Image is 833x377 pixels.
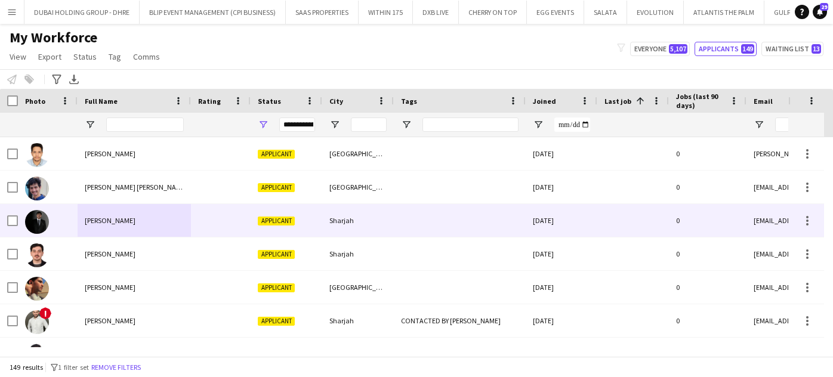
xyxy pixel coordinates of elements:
button: Open Filter Menu [258,119,269,130]
button: Waiting list13 [761,42,823,56]
img: Abdullah Saleem [25,277,49,301]
a: View [5,49,31,64]
span: Applicant [258,217,295,225]
button: SALATA [584,1,627,24]
button: Everyone5,107 [630,42,690,56]
div: [GEOGRAPHIC_DATA] [322,171,394,203]
div: [DATE] [526,204,597,237]
input: Joined Filter Input [554,118,590,132]
app-action-btn: Export XLSX [67,72,81,86]
span: ! [39,307,51,319]
a: Tag [104,49,126,64]
div: [GEOGRAPHIC_DATA] [322,271,394,304]
button: EGG EVENTS [527,1,584,24]
button: Open Filter Menu [533,119,544,130]
div: [GEOGRAPHIC_DATA] [322,338,394,370]
button: Open Filter Menu [754,119,764,130]
span: Last job [604,97,631,106]
div: [GEOGRAPHIC_DATA] [322,137,394,170]
a: Status [69,49,101,64]
img: Abdulrahman Shurrab [25,310,49,334]
span: Export [38,51,61,62]
button: Open Filter Menu [85,119,95,130]
button: Applicants149 [695,42,757,56]
span: 5,107 [669,44,687,54]
span: Full Name [85,97,118,106]
div: 0 [669,338,746,370]
img: Abdel Razzaq Abu Othman [25,177,49,200]
button: GULFDRUG LLC [764,1,831,24]
button: ATLANTIS THE PALM [684,1,764,24]
span: [PERSON_NAME] [85,316,135,325]
div: [DATE] [526,271,597,304]
span: Photo [25,97,45,106]
input: City Filter Input [351,118,387,132]
span: 149 [741,44,754,54]
button: DXB LIVE [413,1,459,24]
button: EVOLUTION [627,1,684,24]
button: Remove filters [89,361,143,374]
span: 13 [812,44,821,54]
div: 0 [669,137,746,170]
span: [PERSON_NAME] [PERSON_NAME] [85,183,187,191]
button: CHERRY ON TOP [459,1,527,24]
span: My Workforce [10,29,97,47]
span: 1 filter set [58,363,89,372]
div: [DATE] [526,237,597,270]
span: Applicant [258,283,295,292]
span: Comms [133,51,160,62]
img: Abdullah Alshawi [25,210,49,234]
app-action-btn: Advanced filters [50,72,64,86]
span: Jobs (last 90 days) [676,92,725,110]
span: Applicant [258,183,295,192]
div: [DATE] [526,171,597,203]
span: Tag [109,51,121,62]
span: Status [73,51,97,62]
div: Sharjah [322,304,394,337]
div: 0 [669,204,746,237]
img: Abedel Rahman Alloush [25,344,49,367]
span: Tags [401,97,417,106]
div: 0 [669,304,746,337]
div: 0 [669,271,746,304]
span: Applicant [258,150,295,159]
a: Export [33,49,66,64]
span: Status [258,97,281,106]
div: [DATE] [526,304,597,337]
img: Abdullah Morad Agha [25,243,49,267]
img: Abdalla Hamid [25,143,49,167]
span: Rating [198,97,221,106]
span: View [10,51,26,62]
button: DUBAI HOLDING GROUP - DHRE [24,1,140,24]
span: City [329,97,343,106]
div: [DATE] [526,338,597,370]
div: 0 [669,171,746,203]
input: Tags Filter Input [422,118,519,132]
div: [DATE] [526,137,597,170]
span: [PERSON_NAME] [85,149,135,158]
div: Sharjah [322,204,394,237]
button: WITHIN 175 [359,1,413,24]
span: Applicant [258,250,295,259]
span: 29 [820,3,828,11]
div: Sharjah [322,237,394,270]
span: [PERSON_NAME] [85,249,135,258]
button: Open Filter Menu [329,119,340,130]
button: SAAS PROPERTIES [286,1,359,24]
div: CONTACTED BY [PERSON_NAME] [394,304,526,337]
span: [PERSON_NAME] [85,216,135,225]
a: 29 [813,5,827,19]
span: Email [754,97,773,106]
span: Applicant [258,317,295,326]
div: 0 [669,237,746,270]
a: Comms [128,49,165,64]
input: Full Name Filter Input [106,118,184,132]
span: Joined [533,97,556,106]
button: Open Filter Menu [401,119,412,130]
button: BLIP EVENT MANAGEMENT (CPI BUSINESS) [140,1,286,24]
span: [PERSON_NAME] [85,283,135,292]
